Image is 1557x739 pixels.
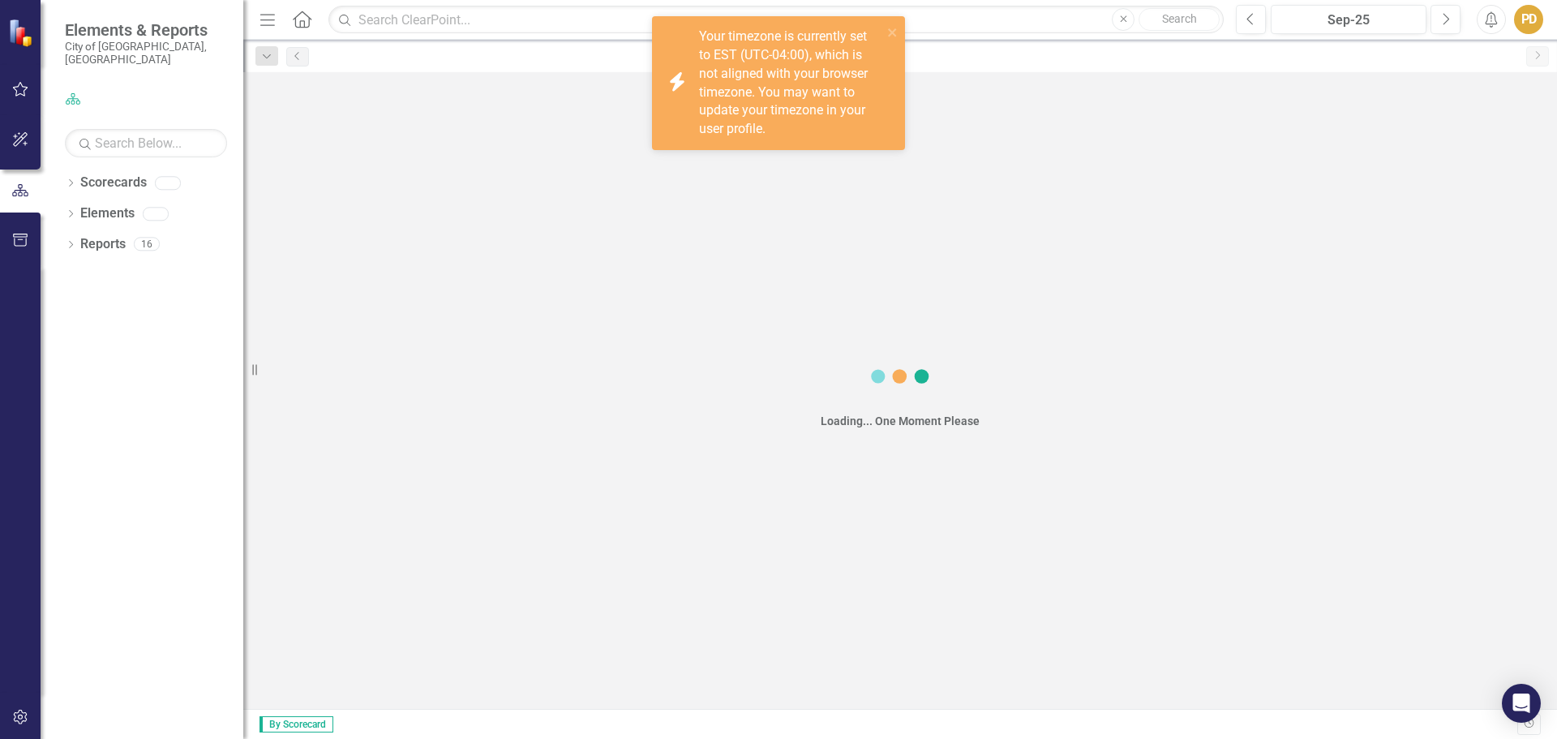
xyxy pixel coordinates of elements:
[1502,684,1541,723] div: Open Intercom Messenger
[259,716,333,733] span: By Scorecard
[8,19,36,47] img: ClearPoint Strategy
[80,235,126,254] a: Reports
[65,129,227,157] input: Search Below...
[328,6,1224,34] input: Search ClearPoint...
[1276,11,1421,30] div: Sep-25
[699,28,882,139] div: Your timezone is currently set to EST (UTC-04:00), which is not aligned with your browser timezon...
[887,23,899,41] button: close
[80,174,147,192] a: Scorecards
[1271,5,1426,34] button: Sep-25
[65,20,227,40] span: Elements & Reports
[80,204,135,223] a: Elements
[821,413,980,429] div: Loading... One Moment Please
[1139,8,1220,31] button: Search
[1162,12,1197,25] span: Search
[134,238,160,251] div: 16
[65,40,227,67] small: City of [GEOGRAPHIC_DATA], [GEOGRAPHIC_DATA]
[1514,5,1543,34] button: PD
